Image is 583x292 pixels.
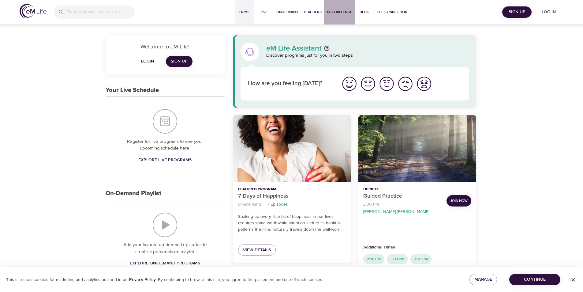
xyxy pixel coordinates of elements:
p: Discover programs just for you in two steps [266,52,469,59]
a: Explore Live Programs [136,154,194,166]
button: Continue [509,274,560,285]
img: Your Live Schedule [153,109,177,134]
span: Blog [357,9,372,15]
p: Guided Practice [363,192,442,200]
span: Home [237,9,252,15]
img: eM Life Assistant [245,47,255,57]
img: bad [397,75,414,92]
span: Sign Up [171,58,188,65]
a: Explore On-Demand Programs [127,258,203,269]
p: [PERSON_NAME] [PERSON_NAME] [363,209,429,215]
a: View Details [238,245,276,256]
img: ok [378,75,395,92]
button: Join Now [447,195,471,207]
span: On-Demand [276,9,298,15]
button: Manage [469,274,497,285]
img: On-Demand Playlist [153,213,177,237]
div: 2:30 PM [363,254,384,264]
li: · [381,200,383,209]
img: good [360,75,376,92]
p: Featured Program [238,187,346,192]
nav: breadcrumb [363,200,442,215]
span: The Connection [377,9,407,15]
span: View Details [243,246,271,254]
img: great [341,75,358,92]
button: I'm feeling great [340,74,359,93]
div: 3:00 PM [387,254,408,264]
span: Join Now [450,198,468,204]
span: Explore Live Programs [138,156,192,164]
span: Manage [474,276,492,283]
button: I'm feeling bad [396,74,415,93]
span: Log in [536,8,561,16]
button: I'm feeling good [359,74,377,93]
nav: breadcrumb [238,200,346,209]
p: Soaking up every little bit of happiness in our lives requires some worthwhile attention. Left to... [238,214,346,233]
h3: Your Live Schedule [106,87,159,94]
span: Explore On-Demand Programs [130,260,200,267]
button: 7 Days of Happiness [233,115,351,182]
p: 2:30 PM [363,201,379,208]
a: Privacy Policy [129,277,156,283]
button: Sign Up [502,6,532,18]
p: 7 Episodes [267,201,288,208]
p: eM Life Assistant [266,45,322,52]
p: Add your favorite on-demand episodes to create a personalized playlist. [118,241,212,255]
button: I'm feeling ok [377,74,396,93]
span: Sign Up [505,8,529,16]
span: 1% Challenge [327,9,352,15]
button: Login [138,56,157,67]
button: Log in [534,6,563,18]
p: 7 Days of Happiness [238,192,346,200]
button: I'm feeling worst [415,74,433,93]
p: Register for live programs to see your upcoming schedule here. [118,138,212,152]
span: Continue [514,276,555,283]
li: · [263,200,265,209]
button: Guided Practice [358,115,476,182]
span: 3:00 PM [387,256,408,262]
span: 3:30 PM [410,256,432,262]
img: worst [416,75,432,92]
a: Sign Up [166,56,192,67]
div: 3:30 PM [410,254,432,264]
input: Find programs, teachers, etc... [67,6,135,19]
p: Additional Times [363,244,471,251]
p: Up Next [363,187,442,192]
span: Login [140,58,155,65]
h3: On-Demand Playlist [106,190,161,197]
p: On-Demand [238,201,261,208]
span: 2:30 PM [363,256,384,262]
img: logo [20,4,47,18]
span: Teachers [303,9,322,15]
p: How are you feeling [DATE]? [248,79,333,88]
p: Welcome to eM Life! [113,43,217,51]
span: Live [257,9,271,15]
